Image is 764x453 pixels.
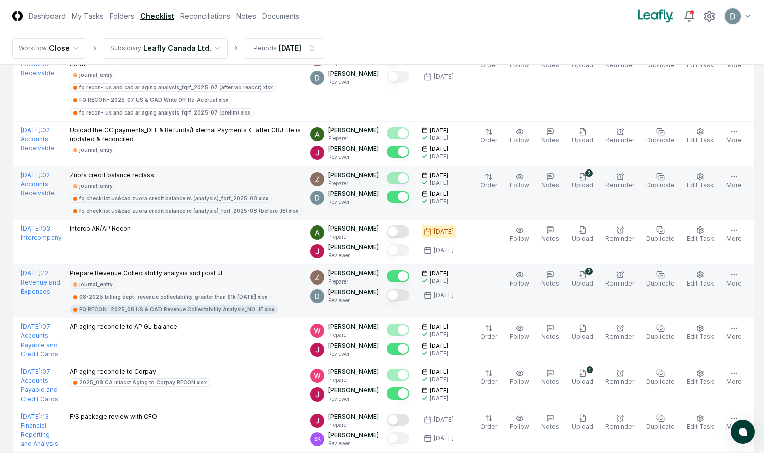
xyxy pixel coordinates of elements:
p: [PERSON_NAME] [328,144,379,153]
img: Logo [12,11,23,21]
span: Follow [510,235,529,242]
span: Duplicate [646,333,675,341]
button: Mark complete [387,71,409,83]
nav: breadcrumb [12,38,324,59]
span: Notes [541,279,559,287]
p: Reviewer [328,350,379,358]
img: ACg8ocIceHSWyQfagGvDoxhDyw_3B2kX-HJcUhl_gb0t8GGG-Ydwuw=s96-c [310,324,324,338]
span: Edit Task [687,423,714,430]
span: Order [480,136,497,144]
button: Follow [507,126,531,147]
button: 2Upload [570,171,595,192]
button: Periods[DATE] [245,38,324,59]
span: Notes [541,61,559,69]
span: Edit Task [687,235,714,242]
button: Follow [507,171,531,192]
img: ACg8ocKKg2129bkBZaX4SAoUQtxLaQ4j-f2PQjMuak4pDCyzCI-IvA=s96-c [310,225,324,240]
div: [DATE] [430,394,448,402]
span: Order [480,333,497,341]
span: [DATE] : [21,413,42,420]
span: Reminder [605,279,634,287]
div: [DATE] [430,198,448,205]
a: [DATE]:07 Accounts Payable and Credit Cards [21,368,58,403]
span: Edit Task [687,181,714,189]
button: Mark complete [387,270,409,282]
a: FQ RECON- 2025_07 US & CAD Write Off Re-Accrual.xlsx [70,96,232,104]
p: Reviewer [328,395,379,403]
a: 08-2025 billing dept- revenue collectability_greater than $1k [DATE].xlsx [70,293,271,301]
div: FQ RECON- 2025_07 US & CAD Write Off Re-Accrual.xlsx [79,96,228,104]
p: Reviewer [328,78,379,86]
button: More [724,367,744,388]
a: Reconciliations [180,11,230,21]
button: Mark complete [387,369,409,381]
button: Mark complete [387,244,409,256]
span: [DATE] [430,342,448,350]
div: [DATE] [434,434,454,443]
button: Duplicate [644,322,677,344]
a: [DATE]:03 Intercompany [21,224,62,241]
button: Duplicate [644,367,677,388]
button: Reminder [603,171,636,192]
div: [DATE] [434,227,454,236]
p: [PERSON_NAME] [328,189,379,198]
p: Reviewer [328,198,379,206]
span: [DATE] [430,387,448,394]
p: Reviewer [328,297,379,304]
p: Reviewer [328,440,379,447]
div: 1 [587,366,593,373]
button: Reminder [603,224,636,245]
p: AP aging reconcile to AP GL balance [70,322,177,331]
a: My Tasks [72,11,104,21]
button: Edit Task [685,367,716,388]
button: More [724,269,744,290]
a: [DATE]:12 Revenue and Expenses [21,269,60,295]
div: journal_entry [79,182,113,190]
button: Edit Task [685,126,716,147]
span: [DATE] : [21,126,42,134]
span: Upload [572,333,593,341]
span: Order [480,378,497,385]
span: Reminder [605,423,634,430]
span: [DATE] : [21,368,42,375]
button: Upload [570,126,595,147]
button: Edit Task [685,412,716,433]
span: Duplicate [646,279,675,287]
div: [DATE] [430,350,448,357]
div: journal_entry [79,146,113,154]
span: Upload [572,136,593,144]
button: Reminder [603,412,636,433]
button: Notes [539,126,562,147]
button: Notes [539,322,562,344]
span: Follow [510,423,529,430]
span: Follow [510,333,529,341]
button: Follow [507,412,531,433]
span: Edit Task [687,378,714,385]
span: [DATE] : [21,323,42,330]
button: More [724,224,744,245]
span: Reminder [605,181,634,189]
button: Duplicate [644,412,677,433]
a: [DATE]:02 Accounts Receivable [21,126,55,152]
a: Folders [110,11,134,21]
button: Edit Task [685,269,716,290]
span: Order [480,181,497,189]
span: [DATE] [430,270,448,277]
span: [DATE] : [21,224,42,232]
a: [DATE]:07 Accounts Payable and Credit Cards [21,323,58,358]
span: Upload [572,235,593,242]
span: Notes [541,423,559,430]
button: More [724,412,744,433]
img: ACg8ocKnDsamp5-SE65NkOhq35AnOBarAXdzXQ03o9g231ijNgHgyA=s96-c [310,172,324,186]
div: 2 [585,268,593,275]
span: Duplicate [646,136,675,144]
button: Mark complete [387,191,409,203]
span: Duplicate [646,423,675,430]
p: [PERSON_NAME] [328,341,379,350]
span: [DATE] : [21,269,42,277]
img: ACg8ocKKg2129bkBZaX4SAoUQtxLaQ4j-f2PQjMuak4pDCyzCI-IvA=s96-c [310,127,324,141]
button: Order [478,171,499,192]
a: fq checklist us&cad zuora credit balance rc (analysis)_fqrf_2025-08.xlsx [70,194,272,203]
p: Preparer [328,331,379,339]
button: Edit Task [685,322,716,344]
